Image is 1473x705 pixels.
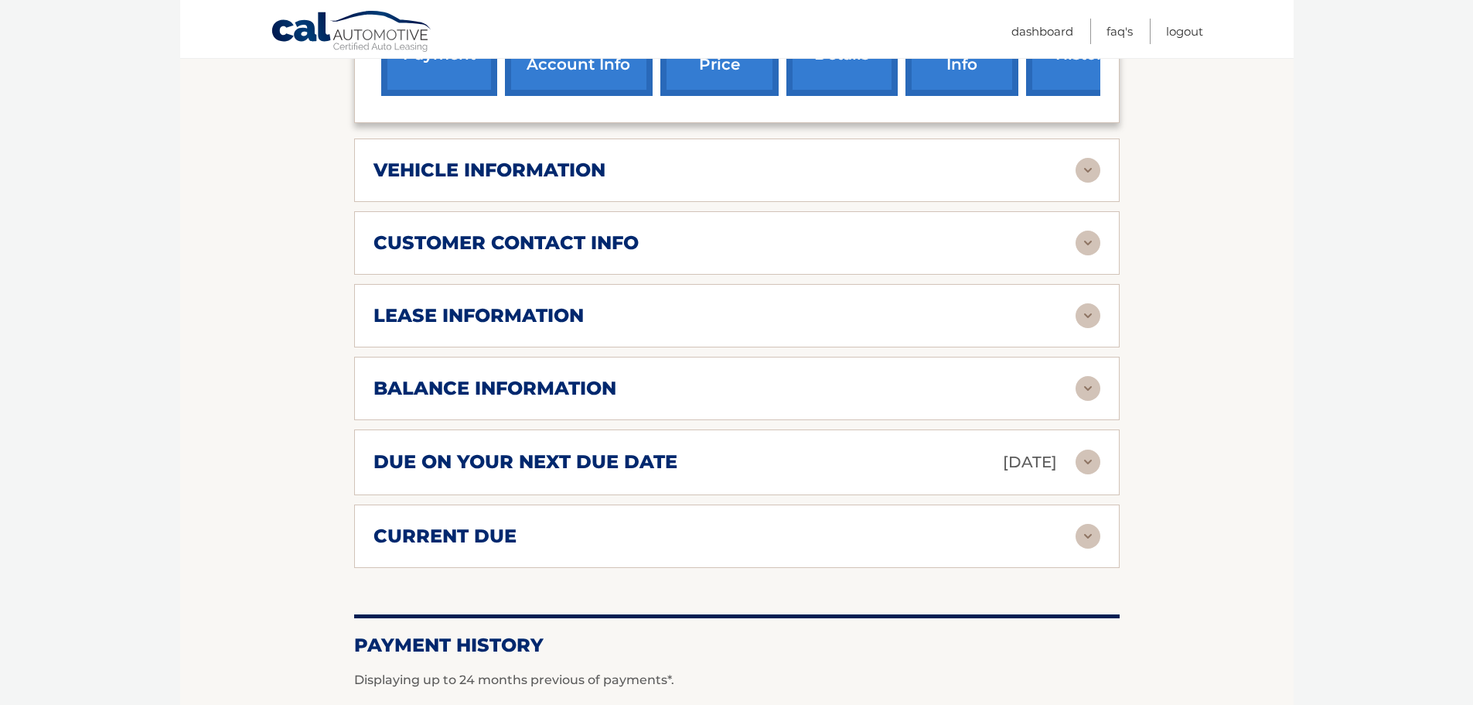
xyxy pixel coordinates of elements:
h2: current due [373,525,517,548]
h2: customer contact info [373,231,639,255]
img: accordion-rest.svg [1076,303,1100,328]
img: accordion-rest.svg [1076,158,1100,183]
img: accordion-rest.svg [1076,524,1100,549]
h2: balance information [373,377,616,400]
a: Dashboard [1011,19,1073,44]
a: Logout [1166,19,1203,44]
h2: Payment History [354,634,1120,657]
h2: due on your next due date [373,450,677,474]
img: accordion-rest.svg [1076,450,1100,474]
h2: lease information [373,304,584,327]
p: [DATE] [1003,449,1057,476]
h2: vehicle information [373,159,605,182]
img: accordion-rest.svg [1076,231,1100,255]
a: FAQ's [1106,19,1133,44]
a: Cal Automotive [271,10,433,55]
p: Displaying up to 24 months previous of payments*. [354,671,1120,690]
img: accordion-rest.svg [1076,376,1100,401]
